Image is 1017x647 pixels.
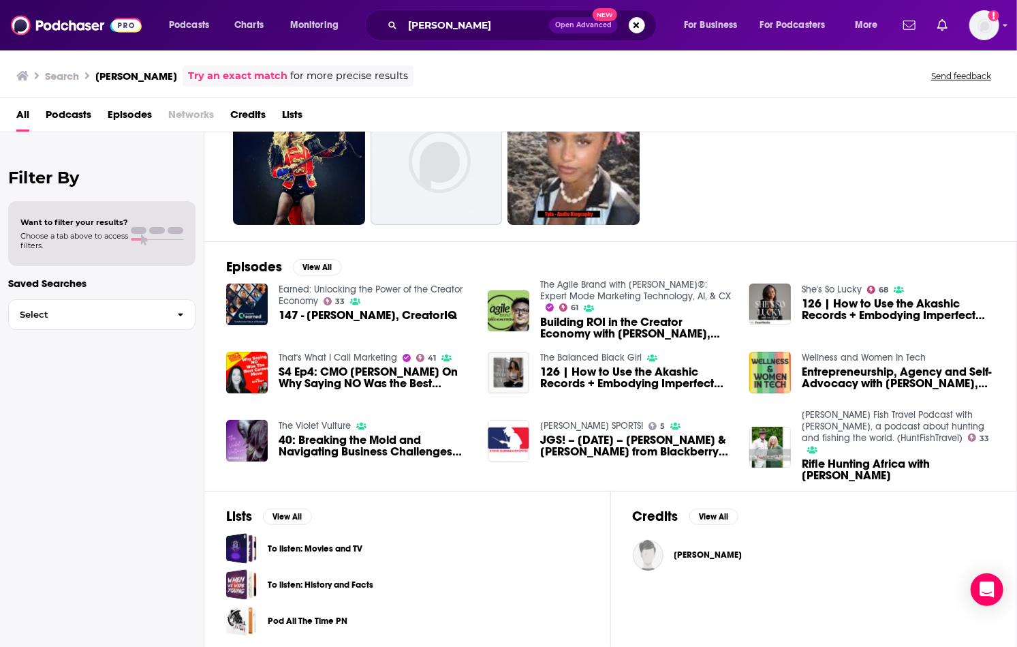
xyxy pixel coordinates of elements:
a: Earned: Unlocking the Power of the Creator Economy [279,284,463,307]
span: 33 [980,436,989,442]
span: Want to filter your results? [20,217,128,227]
a: S4 Ep4: CMO Brit Starr On Why Saying NO Was the Best Career Move [279,366,471,389]
span: Select [9,310,166,319]
button: Brit StarrBrit Starr [633,533,995,577]
img: 40: Breaking the Mold and Navigating Business Challenges with Brit Starr of Sword and Stone [226,420,268,462]
a: Hunt Fish Travel Podcast with Carrie Z, a podcast about hunting and fishing the world. (HuntFishT... [802,409,984,444]
span: For Business [684,16,738,35]
img: 126 | How to Use the Akashic Records + Embodying Imperfect Wellness with Brit Starr [749,284,791,325]
a: ListsView All [226,508,312,525]
div: Open Intercom Messenger [971,573,1003,606]
button: open menu [159,14,227,36]
a: Entrepreneurship, Agency and Self-Advocacy with Brit Starr, Software Developer and Creative at Sw... [802,366,995,389]
h3: [PERSON_NAME] [95,70,177,82]
span: 40: Breaking the Mold and Navigating Business Challenges with [PERSON_NAME] of Sword and Stone [279,434,471,457]
button: View All [263,509,312,525]
img: 126 | How to Use the Akashic Records + Embodying Imperfect Wellness with Brit Starr [488,352,529,393]
span: Podcasts [169,16,209,35]
img: S4 Ep4: CMO Brit Starr On Why Saying NO Was the Best Career Move [226,352,268,393]
span: Entrepreneurship, Agency and Self-Advocacy with [PERSON_NAME], Software Developer and Creative at... [802,366,995,389]
a: The Agile Brand with Greg Kihlström®: Expert Mode Marketing Technology, AI, & CX [540,279,731,302]
img: 147 - Brit Starr, CreatorIQ [226,284,268,325]
a: JGS! – June 18, 2013 – Charlie Starr & Brit Turner from Blackberry Smoke, Steve Gorman [488,420,529,462]
span: 41 [428,355,436,361]
span: [PERSON_NAME] [674,550,742,560]
a: Show notifications dropdown [898,14,921,37]
a: Try an exact match [188,68,287,84]
p: Saved Searches [8,277,195,290]
h2: Filter By [8,168,195,187]
span: Monitoring [290,16,339,35]
button: open menu [281,14,356,36]
a: Charts [225,14,272,36]
img: Brit Starr [633,540,663,571]
a: Lists [282,104,302,132]
span: S4 Ep4: CMO [PERSON_NAME] On Why Saying NO Was the Best Career Move [279,366,471,389]
a: JGS! – June 18, 2013 – Charlie Starr & Brit Turner from Blackberry Smoke, Steve Gorman [540,434,733,457]
a: She's So Lucky [802,284,862,295]
span: 126 | How to Use the Akashic Records + Embodying Imperfect Wellness with [PERSON_NAME] [802,298,995,321]
span: 126 | How to Use the Akashic Records + Embodying Imperfect Wellness with [PERSON_NAME] [540,366,733,389]
a: Podcasts [46,104,91,132]
button: open menu [674,14,755,36]
a: To listen: History and Facts [226,569,257,600]
a: 61 [559,303,579,312]
h2: Lists [226,508,252,525]
span: New [593,8,617,21]
svg: Add a profile image [988,10,999,21]
span: Pod All The Time PN [226,605,257,636]
span: Choose a tab above to access filters. [20,231,128,250]
span: More [855,16,878,35]
span: All [16,104,29,132]
span: Open Advanced [555,22,612,29]
a: Building ROI in the Creator Economy with Brit Starr, CreatorIQ [540,316,733,340]
a: Brit Starr [674,550,742,560]
img: Entrepreneurship, Agency and Self-Advocacy with Brit Starr, Software Developer and Creative at Sw... [749,352,791,393]
a: Credits [230,104,266,132]
a: Wellness and Women In Tech [802,352,926,363]
span: Episodes [108,104,152,132]
span: Logged in as LaurenOlvera101 [969,10,999,40]
a: 126 | How to Use the Akashic Records + Embodying Imperfect Wellness with Brit Starr [540,366,733,389]
span: Charts [234,16,264,35]
button: View All [293,259,342,275]
a: Rifle Hunting Africa with Britney Starr [802,458,995,481]
a: That's What I Call Marketing [279,352,397,363]
button: View All [689,509,738,525]
a: To listen: Movies and TV [226,533,257,564]
a: EpisodesView All [226,258,342,275]
input: Search podcasts, credits, & more... [403,14,549,36]
img: Podchaser - Follow, Share and Rate Podcasts [11,12,142,38]
a: 126 | How to Use the Akashic Records + Embodying Imperfect Wellness with Brit Starr [802,298,995,321]
a: To listen: Movies and TV [268,541,362,556]
span: 147 - [PERSON_NAME], CreatorIQ [279,310,457,321]
a: 33 [324,297,345,305]
span: 33 [335,299,345,305]
a: Rifle Hunting Africa with Britney Starr [749,427,791,468]
span: 5 [660,423,665,430]
h3: Search [45,70,79,82]
button: Open AdvancedNew [549,17,618,33]
img: Building ROI in the Creator Economy with Brit Starr, CreatorIQ [488,290,529,332]
a: 33 [968,434,990,442]
span: JGS! – [DATE] – [PERSON_NAME] & [PERSON_NAME] from Blackberry Smoke, [PERSON_NAME] [540,434,733,457]
span: For Podcasters [760,16,826,35]
a: To listen: History and Facts [268,577,373,592]
a: The Balanced Black Girl [540,352,642,363]
button: open menu [845,14,895,36]
div: Search podcasts, credits, & more... [378,10,670,41]
button: Send feedback [927,70,995,82]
